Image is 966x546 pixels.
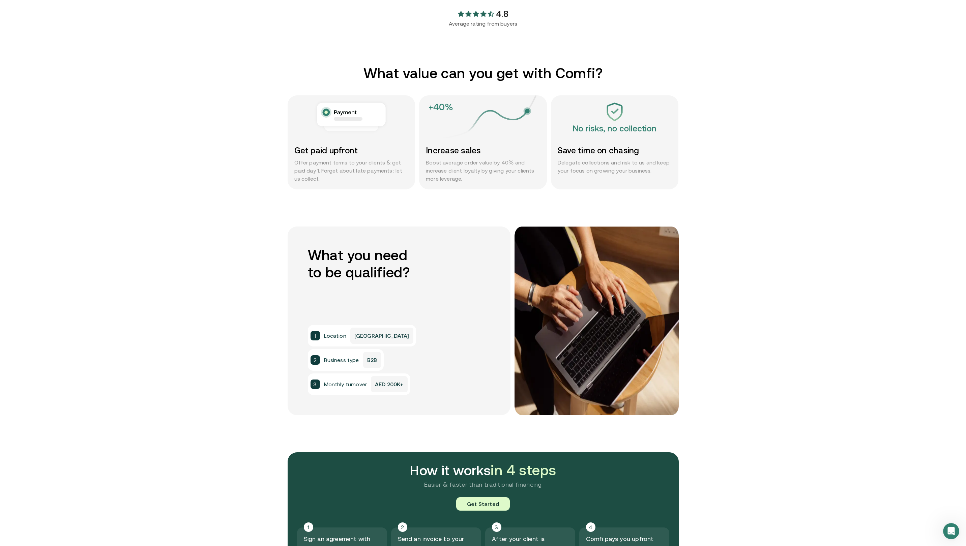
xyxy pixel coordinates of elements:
iframe: Intercom live chat [943,523,959,539]
p: Delegate collections and risk to us and keep your focus on growing your business. [558,158,672,175]
div: 2 [398,522,407,532]
p: 4.8 [496,8,508,20]
h2: What value can you get with Comfi? [288,65,679,82]
div: 2 [311,355,320,365]
p: Easier & faster than traditional financing [297,480,669,489]
p: Offer payment terms to your clients & get paid day 1. Forget about late payments: let us collect. [294,158,409,183]
div: 3 [492,522,501,532]
a: Get Started [456,497,510,511]
p: Average rating from buyers [288,20,679,28]
h2: What you need to be qualified? [308,247,491,281]
p: AED 200K+ [371,376,407,392]
div: 4 [586,522,595,532]
h3: Save time on chasing [558,145,672,156]
span: Location [324,332,346,340]
span: Business type [324,356,359,364]
h2: How it works [297,462,669,479]
div: 1 [311,331,320,340]
img: Card 2 [423,95,543,139]
h3: Increase sales [426,145,540,156]
p: B2B [363,352,381,368]
div: 1 [304,522,313,532]
span: Monthly turnover [324,380,367,388]
img: Card 3 [555,95,675,139]
h3: Get paid upfront [294,145,409,156]
img: Card 1 [291,95,411,139]
p: Boost average order value by 40% and increase client loyalty by giving your clients more leverage. [426,158,540,183]
p: [GEOGRAPHIC_DATA] [350,328,413,344]
span: in 4 steps [491,462,556,478]
div: 3 [311,380,320,389]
